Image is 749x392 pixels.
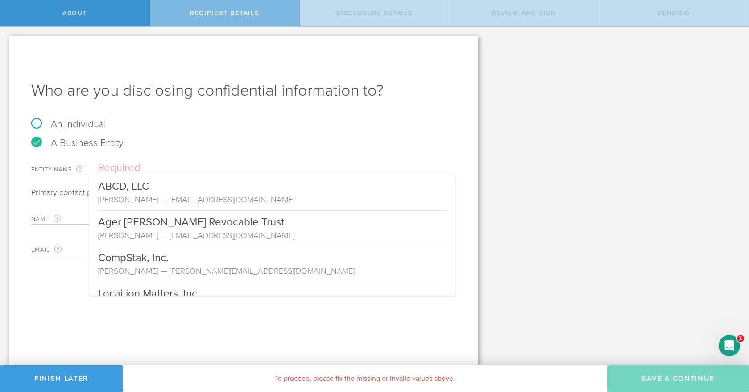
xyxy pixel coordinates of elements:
[98,175,447,194] div: ABCD, LLC
[98,246,447,265] div: CompStak, Inc.
[31,164,98,175] label: Entity Name
[98,282,447,301] div: Locaition Matters, Inc.
[31,245,98,255] label: Email
[98,194,447,205] div: [PERSON_NAME] — [EMAIL_ADDRESS][DOMAIN_NAME]
[190,9,259,17] span: Recipient details
[31,137,124,149] label: A Business Entity
[98,161,455,175] input: Required
[719,335,740,356] iframe: Intercom live chat
[89,175,455,210] div: ABCD, LLC [PERSON_NAME] — [EMAIL_ADDRESS][DOMAIN_NAME]
[737,335,744,342] span: 1
[607,365,749,392] button: Save & Continue
[336,9,413,17] span: Disclosure details
[98,210,447,229] div: Ager [PERSON_NAME] Revocable Trust
[31,118,106,130] label: An Individual
[658,9,690,17] span: Pending
[31,188,455,197] p: Primary contact person that will sign the Nondisclosure Agreement
[62,9,87,17] span: About
[98,229,447,241] div: [PERSON_NAME] — [EMAIL_ADDRESS][DOMAIN_NAME]
[123,365,607,392] div: To proceed, please fix the missing or invalid values above.
[89,282,455,317] div: Locaition Matters, Inc. [PERSON_NAME] — [PERSON_NAME][EMAIL_ADDRESS][DOMAIN_NAME]
[89,246,455,282] div: CompStak, Inc. [PERSON_NAME] — [PERSON_NAME][EMAIL_ADDRESS][DOMAIN_NAME]
[492,9,556,17] span: Review and sign
[31,214,98,224] label: Name
[31,80,455,101] h1: Who are you disclosing confidential information to?
[89,210,455,246] div: Ager [PERSON_NAME] Revocable Trust [PERSON_NAME] — [EMAIL_ADDRESS][DOMAIN_NAME]
[98,265,447,277] div: [PERSON_NAME] — [PERSON_NAME][EMAIL_ADDRESS][DOMAIN_NAME]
